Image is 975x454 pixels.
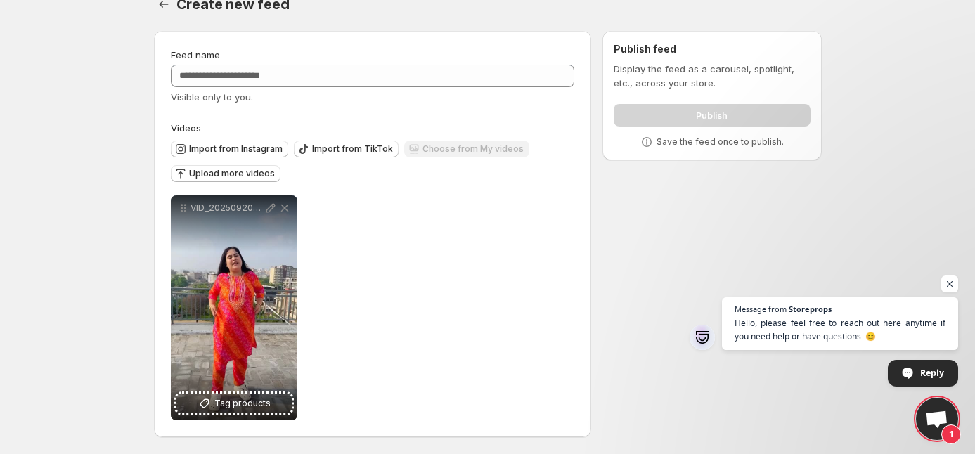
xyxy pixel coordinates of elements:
p: Display the feed as a carousel, spotlight, etc., across your store. [614,62,810,90]
p: Save the feed once to publish. [657,136,784,148]
button: Tag products [176,394,292,413]
h2: Publish feed [614,42,810,56]
span: Reply [920,361,944,385]
p: VID_20250920223634 [191,202,264,214]
span: Message from [735,305,787,313]
span: Upload more videos [189,168,275,179]
span: Storeprops [789,305,832,313]
span: 1 [941,424,961,444]
span: Tag products [214,396,271,410]
button: Import from Instagram [171,141,288,157]
div: VID_20250920223634Tag products [171,195,297,420]
span: Import from Instagram [189,143,283,155]
span: Visible only to you. [171,91,253,103]
div: Open chat [916,398,958,440]
span: Import from TikTok [312,143,393,155]
span: Hello, please feel free to reach out here anytime if you need help or have questions. 😊 [735,316,945,343]
button: Upload more videos [171,165,280,182]
span: Feed name [171,49,220,60]
span: Videos [171,122,201,134]
button: Import from TikTok [294,141,399,157]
